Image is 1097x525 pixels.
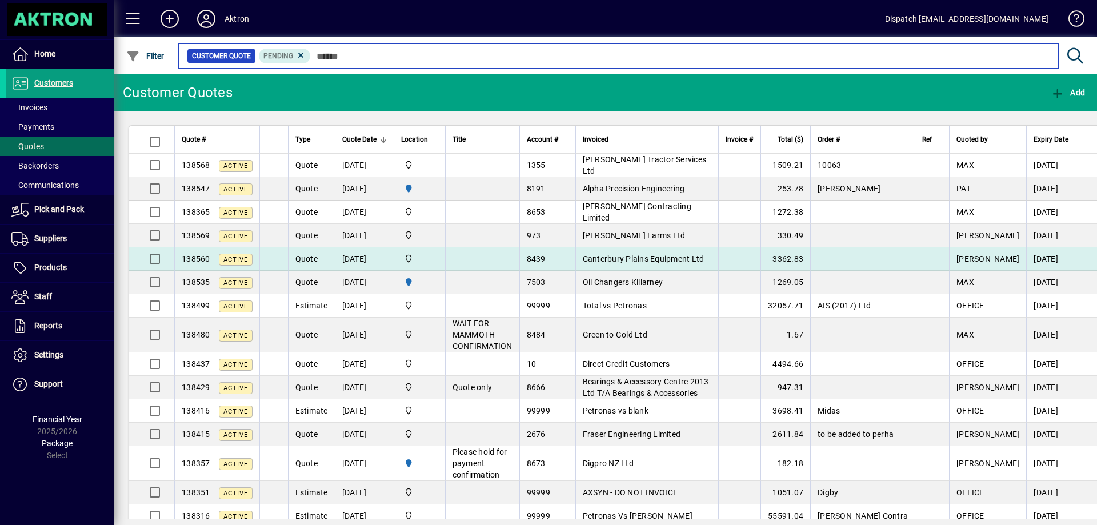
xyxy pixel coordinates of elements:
[6,370,114,399] a: Support
[182,430,210,439] span: 138415
[401,428,438,440] span: Central
[295,133,310,146] span: Type
[583,202,691,222] span: [PERSON_NAME] Contracting Limited
[760,399,810,423] td: 3698.41
[295,488,328,497] span: Estimate
[956,133,1019,146] div: Quoted by
[760,318,810,352] td: 1.67
[335,224,394,247] td: [DATE]
[1026,224,1086,247] td: [DATE]
[1026,294,1086,318] td: [DATE]
[223,279,248,287] span: Active
[295,330,318,339] span: Quote
[527,184,546,193] span: 8191
[401,358,438,370] span: Central
[583,377,709,398] span: Bearings & Accessory Centre 2013 Ltd T/A Bearings & Accessories
[1051,88,1085,97] span: Add
[223,460,248,468] span: Active
[818,430,894,439] span: to be added to perha
[182,133,206,146] span: Quote #
[818,511,908,520] span: [PERSON_NAME] Contra
[401,457,438,470] span: HAMILTON
[182,301,210,310] span: 138499
[956,383,1019,392] span: [PERSON_NAME]
[760,271,810,294] td: 1269.05
[401,133,438,146] div: Location
[1026,376,1086,399] td: [DATE]
[1026,318,1086,352] td: [DATE]
[295,184,318,193] span: Quote
[956,207,974,217] span: MAX
[295,406,328,415] span: Estimate
[527,488,550,497] span: 99999
[33,415,82,424] span: Financial Year
[1026,271,1086,294] td: [DATE]
[335,294,394,318] td: [DATE]
[527,231,541,240] span: 973
[401,253,438,265] span: Central
[956,161,974,170] span: MAX
[956,511,984,520] span: OFFICE
[527,459,546,468] span: 8673
[34,49,55,58] span: Home
[335,154,394,177] td: [DATE]
[760,247,810,271] td: 3362.83
[11,181,79,190] span: Communications
[335,201,394,224] td: [DATE]
[335,352,394,376] td: [DATE]
[885,10,1048,28] div: Dispatch [EMAIL_ADDRESS][DOMAIN_NAME]
[182,231,210,240] span: 138569
[453,319,513,351] span: WAIT FOR MAMMOTH CONFIRMATION
[1048,82,1088,103] button: Add
[956,406,984,415] span: OFFICE
[34,350,63,359] span: Settings
[527,207,546,217] span: 8653
[818,301,871,310] span: AIS (2017) Ltd
[11,103,47,112] span: Invoices
[956,488,984,497] span: OFFICE
[922,133,932,146] span: Ref
[583,301,647,310] span: Total vs Petronas
[760,201,810,224] td: 1272.38
[527,383,546,392] span: 8666
[335,376,394,399] td: [DATE]
[34,78,73,87] span: Customers
[583,133,608,146] span: Invoiced
[583,155,707,175] span: [PERSON_NAME] Tractor Services Ltd
[583,511,692,520] span: Petronas Vs [PERSON_NAME]
[182,207,210,217] span: 138365
[223,303,248,310] span: Active
[295,511,328,520] span: Estimate
[1026,247,1086,271] td: [DATE]
[295,301,328,310] span: Estimate
[527,254,546,263] span: 8439
[922,133,942,146] div: Ref
[401,381,438,394] span: Central
[583,406,648,415] span: Petronas vs blank
[1026,177,1086,201] td: [DATE]
[182,254,210,263] span: 138560
[192,50,251,62] span: Customer Quote
[401,404,438,417] span: Central
[956,459,1019,468] span: [PERSON_NAME]
[182,184,210,193] span: 138547
[11,142,44,151] span: Quotes
[295,161,318,170] span: Quote
[259,49,311,63] mat-chip: Pending Status: Pending
[401,206,438,218] span: Central
[583,330,647,339] span: Green to Gold Ltd
[583,254,704,263] span: Canterbury Plains Equipment Ltd
[527,330,546,339] span: 8484
[583,184,685,193] span: Alpha Precision Engineering
[223,162,248,170] span: Active
[223,431,248,439] span: Active
[453,383,493,392] span: Quote only
[818,406,840,415] span: Midas
[223,490,248,497] span: Active
[11,161,59,170] span: Backorders
[182,511,210,520] span: 138316
[583,459,634,468] span: Digpro NZ Ltd
[34,321,62,330] span: Reports
[182,133,253,146] div: Quote #
[1026,154,1086,177] td: [DATE]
